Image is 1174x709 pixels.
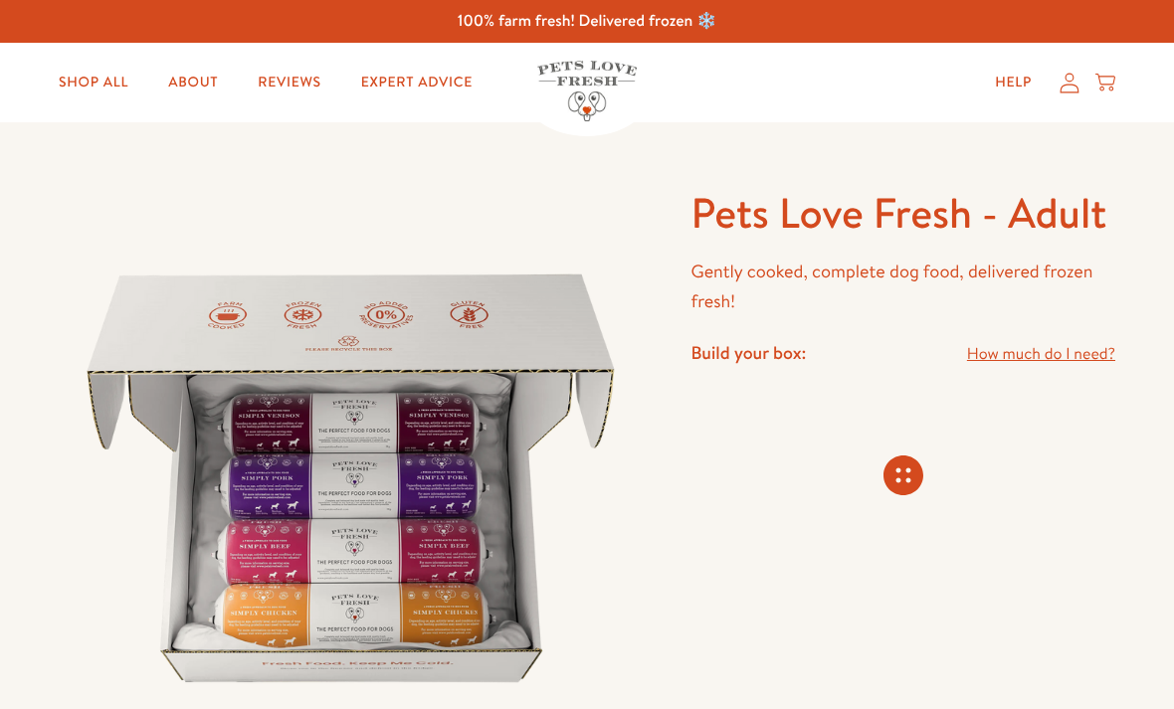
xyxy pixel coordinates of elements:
a: Shop All [43,63,144,102]
h1: Pets Love Fresh - Adult [690,186,1115,241]
p: Gently cooked, complete dog food, delivered frozen fresh! [690,257,1115,317]
a: Expert Advice [345,63,489,102]
a: Help [979,63,1048,102]
a: Reviews [242,63,336,102]
a: How much do I need? [967,341,1115,368]
a: About [152,63,234,102]
img: Pets Love Fresh [537,61,637,121]
h4: Build your box: [690,341,806,364]
svg: Connecting store [883,455,923,495]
